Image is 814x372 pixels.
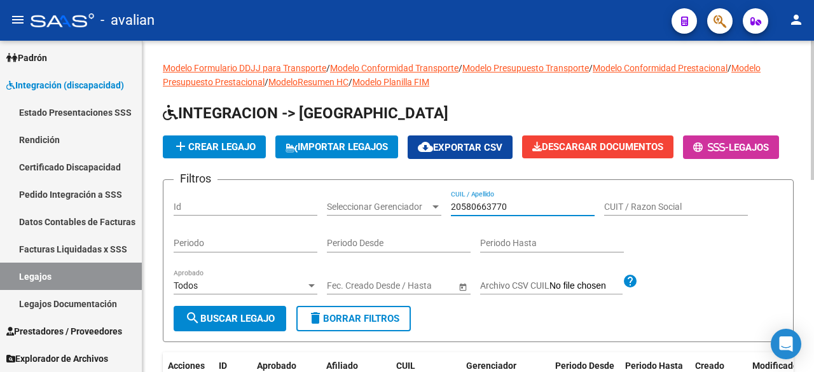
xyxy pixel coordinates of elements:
span: Explorador de Archivos [6,352,108,366]
span: ID [219,361,227,371]
span: Gerenciador [466,361,516,371]
button: Crear Legajo [163,135,266,158]
span: Seleccionar Gerenciador [327,202,430,212]
a: Modelo Presupuesto Transporte [462,63,589,73]
span: Prestadores / Proveedores [6,324,122,338]
div: Open Intercom Messenger [771,329,801,359]
input: Fecha inicio [327,280,373,291]
button: -Legajos [683,135,779,159]
span: Padrón [6,51,47,65]
span: Periodo Desde [555,361,614,371]
a: Modelo Conformidad Prestacional [593,63,728,73]
a: Modelo Conformidad Transporte [330,63,459,73]
span: CUIL [396,361,415,371]
span: Creado [695,361,724,371]
h3: Filtros [174,170,217,188]
span: Buscar Legajo [185,313,275,324]
mat-icon: help [623,273,638,289]
span: Crear Legajo [173,141,256,153]
span: IMPORTAR LEGAJOS [286,141,388,153]
button: Open calendar [456,280,469,293]
input: Fecha fin [384,280,446,291]
span: - [693,142,729,153]
span: Descargar Documentos [532,141,663,153]
span: Modificado [752,361,798,371]
mat-icon: cloud_download [418,139,433,155]
mat-icon: delete [308,310,323,326]
span: Exportar CSV [418,142,502,153]
button: IMPORTAR LEGAJOS [275,135,398,158]
mat-icon: add [173,139,188,154]
span: Periodo Hasta [625,361,683,371]
span: Acciones [168,361,205,371]
a: Modelo Planilla FIM [352,77,429,87]
span: Afiliado [326,361,358,371]
span: Integración (discapacidad) [6,78,124,92]
a: Modelo Formulario DDJJ para Transporte [163,63,326,73]
span: Archivo CSV CUIL [480,280,549,291]
span: Borrar Filtros [308,313,399,324]
span: Aprobado [257,361,296,371]
span: - avalian [100,6,155,34]
input: Archivo CSV CUIL [549,280,623,292]
a: ModeloResumen HC [268,77,348,87]
button: Buscar Legajo [174,306,286,331]
button: Descargar Documentos [522,135,673,158]
span: Legajos [729,142,769,153]
mat-icon: menu [10,12,25,27]
span: Todos [174,280,198,291]
mat-icon: person [789,12,804,27]
span: INTEGRACION -> [GEOGRAPHIC_DATA] [163,104,448,122]
button: Exportar CSV [408,135,513,159]
mat-icon: search [185,310,200,326]
button: Borrar Filtros [296,306,411,331]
